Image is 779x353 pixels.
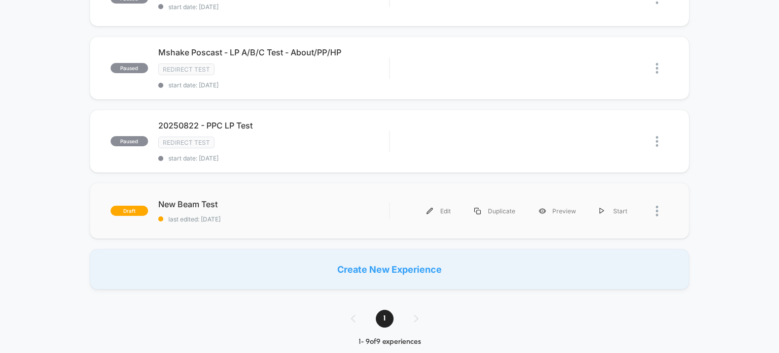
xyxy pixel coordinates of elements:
[158,81,389,89] span: start date: [DATE]
[415,200,463,222] div: Edit
[8,189,392,199] input: Seek
[463,200,527,222] div: Duplicate
[111,63,148,73] span: paused
[341,338,439,346] div: 1 - 9 of 9 experiences
[90,249,690,290] div: Create New Experience
[158,215,389,223] span: last edited: [DATE]
[5,203,21,219] button: Play, NEW DEMO 2025-VEED.mp4
[111,206,148,216] span: draft
[158,154,389,162] span: start date: [DATE]
[527,200,588,222] div: Preview
[277,205,304,216] div: Duration
[588,200,639,222] div: Start
[158,120,389,131] span: 20250822 - PPC LP Test
[656,63,658,74] img: close
[599,208,605,214] img: menu
[656,136,658,147] img: close
[656,206,658,216] img: close
[158,3,389,11] span: start date: [DATE]
[111,136,148,146] span: paused
[158,63,215,75] span: Redirect Test
[253,205,276,216] div: Current time
[158,199,389,209] span: New Beam Test
[427,208,433,214] img: menu
[376,310,394,328] span: 1
[324,206,355,216] input: Volume
[187,100,211,124] button: Play, NEW DEMO 2025-VEED.mp4
[474,208,481,214] img: menu
[158,137,215,148] span: Redirect Test
[158,47,389,57] span: Mshake Poscast - LP A/B/C Test - About/PP/HP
